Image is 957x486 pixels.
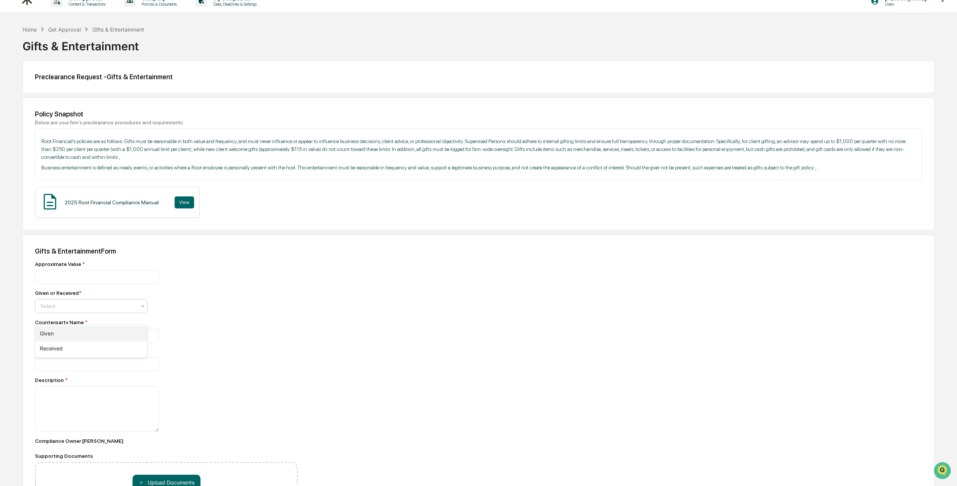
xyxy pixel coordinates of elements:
div: Counterparty Relationship [35,348,298,354]
p: Users [879,2,930,7]
input: Clear [20,34,124,42]
a: 🔎Data Lookup [5,106,50,119]
img: 1746055101610-c473b297-6a78-478c-a979-82029cc54cd1 [8,57,21,71]
span: Preclearance [15,95,48,102]
button: View [175,196,194,208]
div: 🔎 [8,110,14,116]
div: Gifts & Entertainment [23,33,934,53]
div: 2025 Root Financial Compliance Manual [65,199,159,205]
div: Received [35,341,147,356]
div: Start new chat [26,57,123,65]
a: Powered byPylon [53,127,91,133]
div: Gifts & Entertainment Form [35,247,922,255]
div: We're available if you need us! [26,65,95,71]
div: Preclearance Request - Gifts & Entertainment [35,73,922,81]
div: Given or Received [35,290,81,296]
div: Given [35,326,147,341]
div: 🖐️ [8,95,14,101]
button: Start new chat [128,60,137,69]
span: Pylon [75,127,91,133]
p: Policies & Documents [136,2,181,7]
div: 🗄️ [54,95,60,101]
a: 🖐️Preclearance [5,92,51,105]
div: Gifts & Entertainment [92,26,144,33]
div: Description [35,377,298,383]
div: Supporting Documents [35,453,298,459]
p: Root Financial’s policies are as follows: Gifts must be reasonable in both value and frequency, a... [41,137,916,161]
a: 🗄️Attestations [51,92,96,105]
div: Get Approval [48,26,81,33]
p: Content & Transactions [63,2,109,7]
div: Approximate Value [35,261,298,267]
p: Data, Deadlines & Settings [207,2,261,7]
img: Document Icon [41,192,59,211]
span: ＋ [139,479,144,486]
div: Compliance Owner : [PERSON_NAME] [35,438,298,444]
p: Business entertainment is defined as meals, events, or activities where a Root employee is person... [41,164,916,172]
div: Policy Snapshot [35,110,922,118]
div: Counterparty Name [35,319,298,325]
div: Below are your firm's preclearance procedures and requirements: [35,119,922,125]
span: Data Lookup [15,109,47,116]
div: Home [23,26,37,33]
iframe: Open customer support [933,461,953,481]
span: Attestations [62,95,93,102]
p: How can we help? [8,16,137,28]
